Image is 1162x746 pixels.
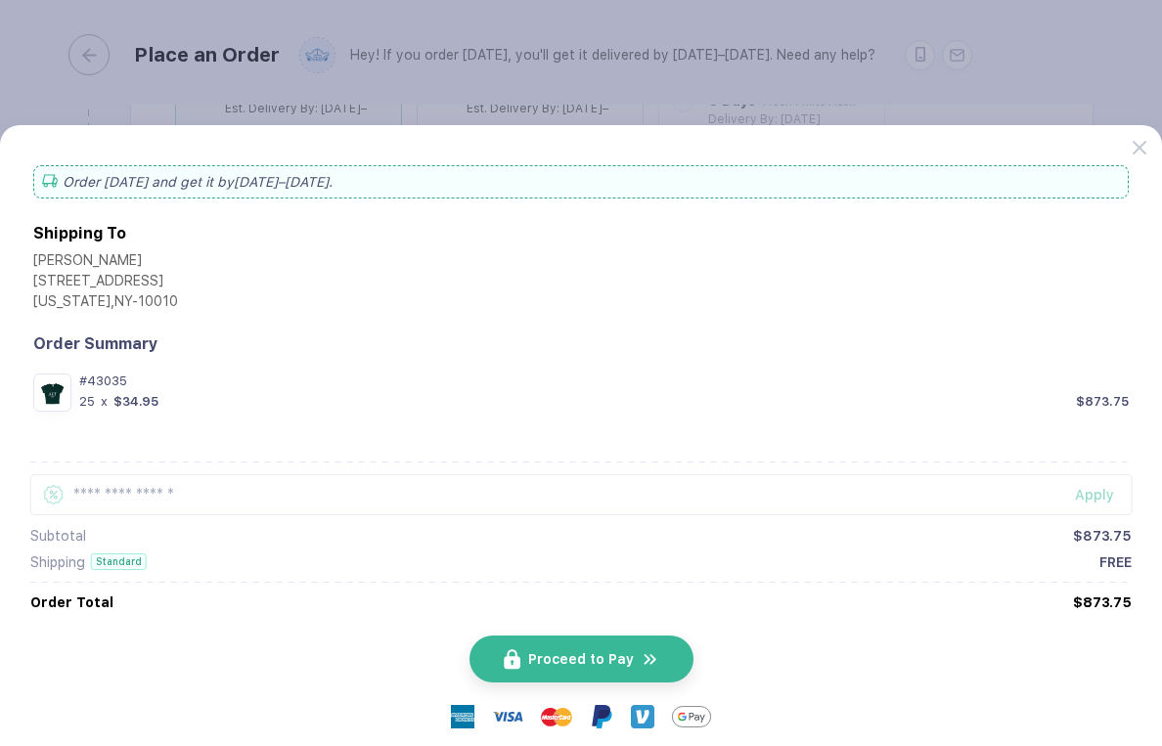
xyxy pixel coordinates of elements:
img: master-card [541,701,572,732]
div: $34.95 [113,394,158,409]
div: FREE [1099,554,1132,570]
div: [US_STATE] , NY - 10010 [33,293,178,314]
div: $873.75 [1073,594,1132,610]
div: [STREET_ADDRESS] [33,273,178,293]
div: #43035 [79,373,1129,388]
div: $873.75 [1073,528,1132,544]
img: Paypal [590,705,613,728]
div: Subtotal [30,528,86,544]
div: Standard [91,553,147,570]
div: Shipping [30,554,85,570]
span: Proceed to Pay [528,651,634,667]
div: x [99,394,110,409]
img: icon [504,649,520,670]
div: $873.75 [1076,394,1129,409]
div: Shipping To [33,224,126,242]
div: Apply [1075,487,1132,503]
div: Order [DATE] and get it by [DATE]–[DATE] . [33,165,1129,198]
img: visa [492,701,523,732]
img: GPay [672,697,711,736]
div: Order Total [30,594,113,610]
img: express [451,705,474,728]
img: cee3ac08-030b-4776-bf22-f51458cf28b9_nt_front_1758918310993.jpg [38,378,67,407]
div: 25 [79,394,95,409]
img: icon [642,650,659,669]
button: Apply [1050,474,1132,515]
button: iconProceed to Payicon [469,636,693,682]
div: Order Summary [33,334,1129,353]
div: [PERSON_NAME] [33,252,178,273]
img: Venmo [631,705,654,728]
